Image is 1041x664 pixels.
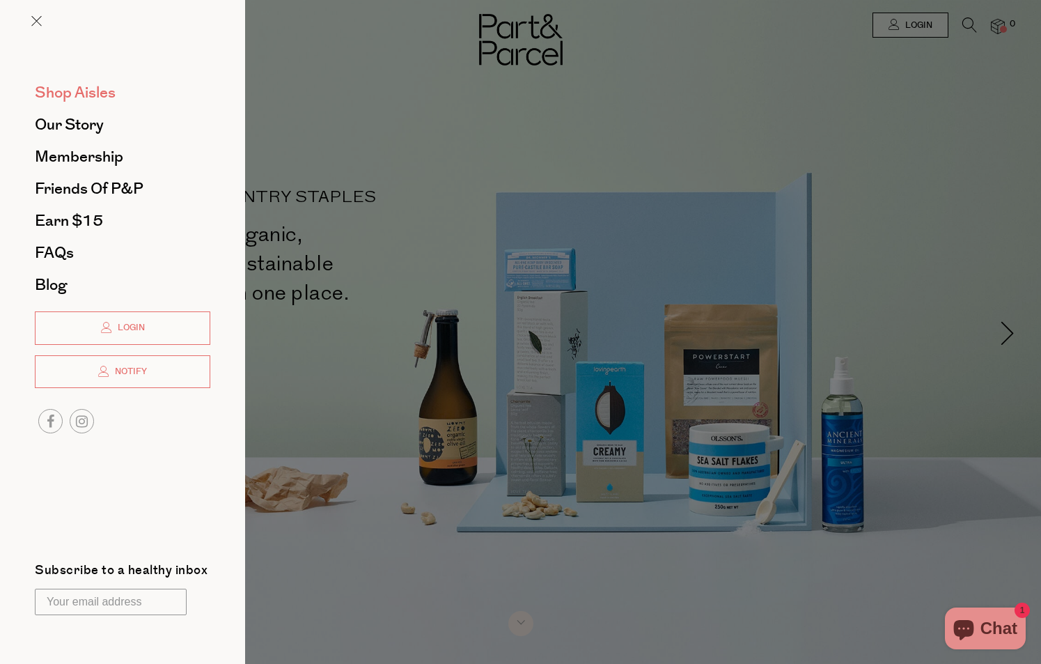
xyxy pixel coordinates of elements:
[35,146,123,168] span: Membership
[35,114,104,136] span: Our Story
[35,178,143,200] span: Friends of P&P
[35,311,210,345] a: Login
[35,149,210,164] a: Membership
[35,210,103,232] span: Earn $15
[35,181,210,196] a: Friends of P&P
[35,564,208,582] label: Subscribe to a healthy inbox
[35,85,210,100] a: Shop Aisles
[35,355,210,389] a: Notify
[35,117,210,132] a: Our Story
[35,589,187,615] input: Your email address
[35,82,116,104] span: Shop Aisles
[35,277,210,293] a: Blog
[35,213,210,229] a: Earn $15
[35,242,74,264] span: FAQs
[35,274,67,296] span: Blog
[111,366,147,378] span: Notify
[114,322,145,334] span: Login
[941,608,1030,653] inbox-online-store-chat: Shopify online store chat
[35,245,210,261] a: FAQs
